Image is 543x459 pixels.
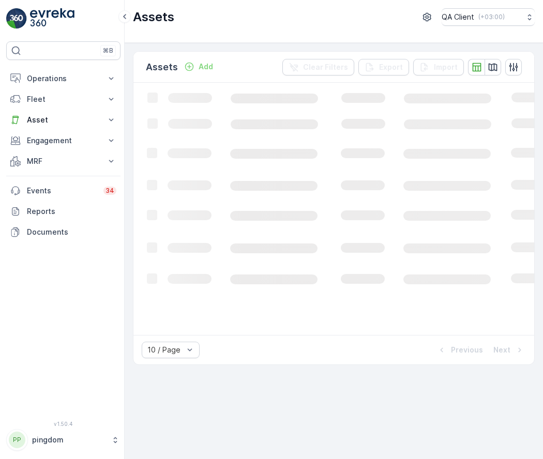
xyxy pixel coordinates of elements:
button: Clear Filters [282,59,354,75]
p: Assets [146,60,178,74]
button: Previous [435,344,484,356]
p: Clear Filters [303,62,348,72]
button: Fleet [6,89,120,110]
p: Operations [27,73,100,84]
button: Asset [6,110,120,130]
img: logo [6,8,27,29]
p: Asset [27,115,100,125]
p: Add [199,62,213,72]
span: v 1.50.4 [6,421,120,427]
p: Events [27,186,97,196]
p: Engagement [27,135,100,146]
p: Fleet [27,94,100,104]
div: PP [9,432,25,448]
img: logo_light-DOdMpM7g.png [30,8,74,29]
button: Export [358,59,409,75]
p: Reports [27,206,116,217]
p: Assets [133,9,174,25]
p: pingdom [32,435,106,445]
p: Next [493,345,510,355]
button: PPpingdom [6,429,120,451]
button: Engagement [6,130,120,151]
button: Operations [6,68,120,89]
p: Import [434,62,458,72]
p: 34 [105,187,114,195]
button: Next [492,344,526,356]
button: Import [413,59,464,75]
button: MRF [6,151,120,172]
p: Export [379,62,403,72]
button: Add [180,60,217,73]
p: ⌘B [103,47,113,55]
p: ( +03:00 ) [478,13,505,21]
p: Documents [27,227,116,237]
p: MRF [27,156,100,166]
a: Reports [6,201,120,222]
a: Documents [6,222,120,242]
p: Previous [451,345,483,355]
button: QA Client(+03:00) [442,8,535,26]
a: Events34 [6,180,120,201]
p: QA Client [442,12,474,22]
